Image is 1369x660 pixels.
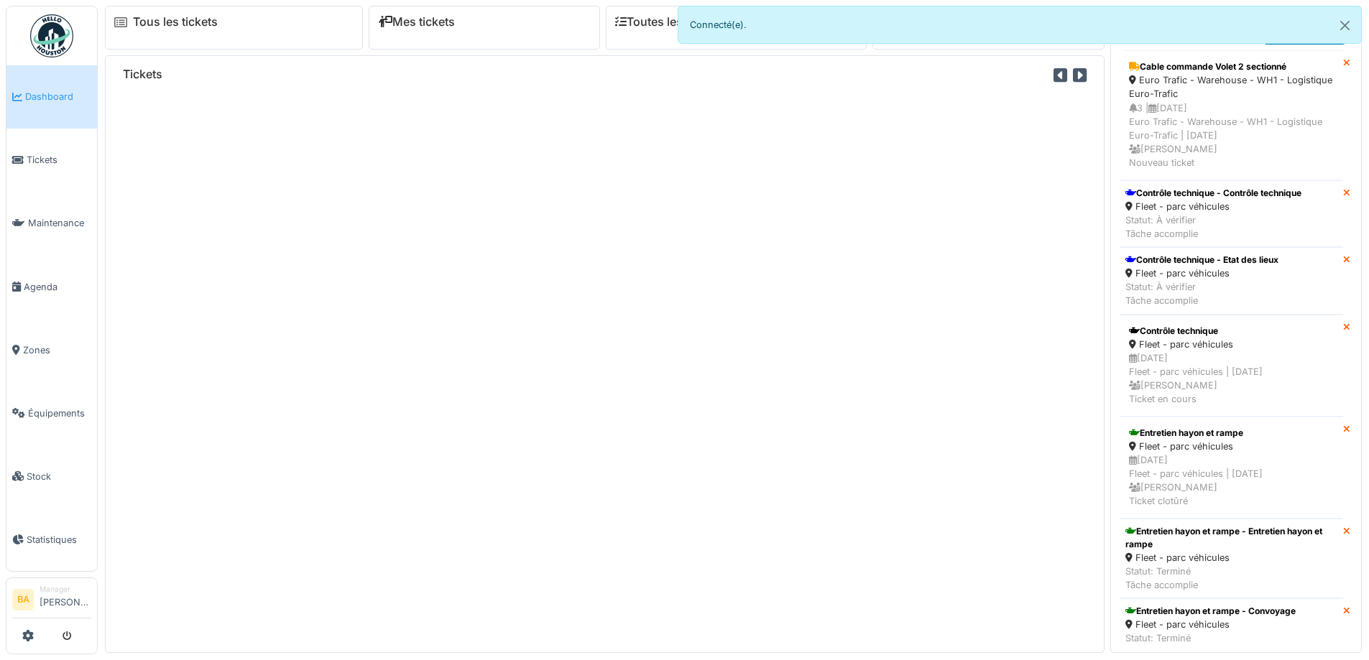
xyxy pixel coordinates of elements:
a: Toutes les tâches [615,15,722,29]
div: Fleet - parc véhicules [1129,338,1334,351]
span: Agenda [24,280,91,294]
a: Dashboard [6,65,97,129]
div: [DATE] Fleet - parc véhicules | [DATE] [PERSON_NAME] Ticket en cours [1129,351,1334,406]
a: Équipements [6,381,97,445]
span: Tickets [27,153,91,167]
a: Cable commande Volet 2 sectionné Euro Trafic - Warehouse - WH1 - Logistique Euro-Trafic 3 |[DATE]... [1120,50,1343,180]
div: Cable commande Volet 2 sectionné [1129,60,1334,73]
div: 3 | [DATE] Euro Trafic - Warehouse - WH1 - Logistique Euro-Trafic | [DATE] [PERSON_NAME] Nouveau ... [1129,101,1334,170]
div: Entretien hayon et rampe - Entretien hayon et rampe [1125,525,1337,551]
div: Manager [40,584,91,595]
div: Contrôle technique - Contrôle technique [1125,187,1301,200]
div: Entretien hayon et rampe [1129,427,1334,440]
div: Fleet - parc véhicules [1125,551,1337,564]
img: Badge_color-CXgf-gQk.svg [30,14,73,57]
a: Entretien hayon et rampe Fleet - parc véhicules [DATE]Fleet - parc véhicules | [DATE] [PERSON_NAM... [1120,417,1343,519]
a: Tickets [6,129,97,192]
a: Tous les tickets [133,15,218,29]
span: Équipements [28,406,91,420]
a: Statistiques [6,508,97,571]
a: Entretien hayon et rampe - Entretien hayon et rampe Fleet - parc véhicules Statut: TerminéTâche a... [1120,519,1343,599]
div: Entretien hayon et rampe - Convoyage [1125,605,1296,618]
span: Maintenance [28,216,91,230]
div: Euro Trafic - Warehouse - WH1 - Logistique Euro-Trafic [1129,73,1334,101]
a: Maintenance [6,192,97,255]
div: Statut: À vérifier Tâche accomplie [1125,213,1301,241]
div: Contrôle technique - Etat des lieux [1125,254,1278,266]
a: Contrôle technique - Contrôle technique Fleet - parc véhicules Statut: À vérifierTâche accomplie [1120,180,1343,248]
div: Statut: À vérifier Tâche accomplie [1125,280,1278,307]
a: Contrôle technique - Etat des lieux Fleet - parc véhicules Statut: À vérifierTâche accomplie [1120,247,1343,315]
li: [PERSON_NAME] [40,584,91,615]
button: Close [1329,6,1361,45]
span: Statistiques [27,533,91,547]
div: Connecté(e). [678,6,1363,44]
a: Agenda [6,255,97,318]
div: Fleet - parc véhicules [1125,618,1296,631]
a: Contrôle technique Fleet - parc véhicules [DATE]Fleet - parc véhicules | [DATE] [PERSON_NAME]Tick... [1120,315,1343,417]
div: [DATE] Fleet - parc véhicules | [DATE] [PERSON_NAME] Ticket clotûré [1129,453,1334,508]
div: Statut: Terminé Tâche clôturée [1125,631,1296,659]
span: Zones [23,343,91,357]
a: Stock [6,445,97,508]
div: Statut: Terminé Tâche accomplie [1125,564,1337,592]
li: BA [12,589,34,610]
div: Contrôle technique [1129,325,1334,338]
a: Zones [6,318,97,381]
div: Fleet - parc véhicules [1125,266,1278,280]
a: Mes tickets [378,15,455,29]
span: Dashboard [25,90,91,103]
div: Fleet - parc véhicules [1129,440,1334,453]
span: Stock [27,470,91,483]
div: Fleet - parc véhicules [1125,200,1301,213]
h6: Tickets [123,68,162,81]
a: BA Manager[PERSON_NAME] [12,584,91,618]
